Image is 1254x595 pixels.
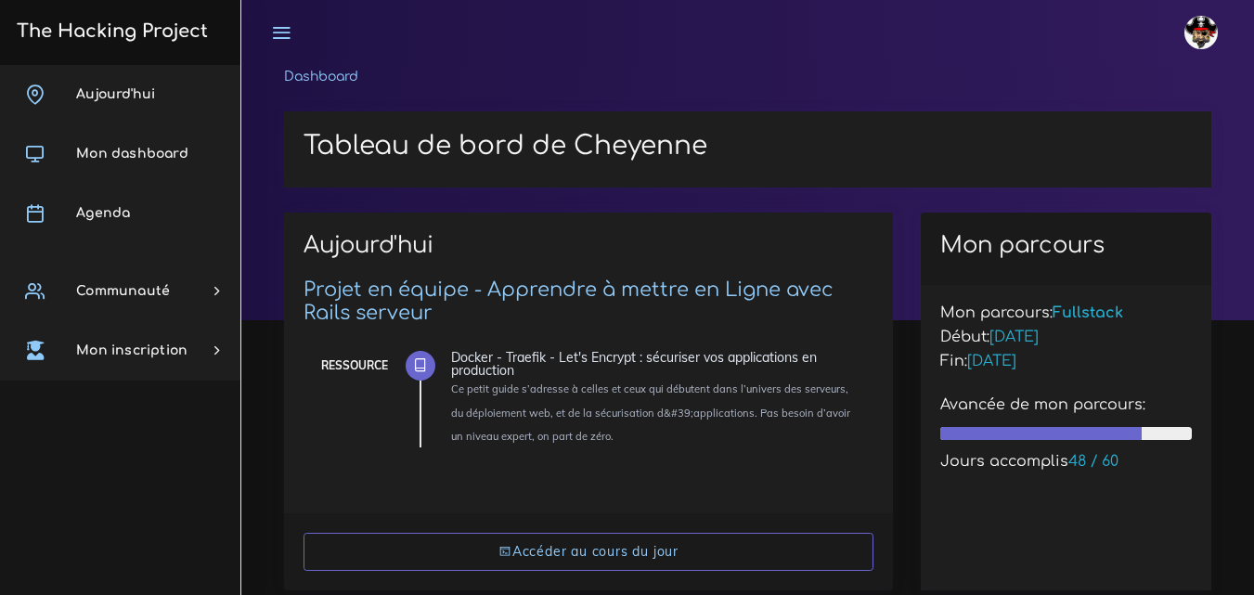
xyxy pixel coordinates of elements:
[940,304,1192,322] h5: Mon parcours:
[940,232,1192,259] h2: Mon parcours
[1184,16,1218,49] img: avatar
[304,278,834,324] a: Projet en équipe - Apprendre à mettre en Ligne avec Rails serveur
[304,533,873,571] a: Accéder au cours du jour
[76,147,188,161] span: Mon dashboard
[940,396,1192,414] h5: Avancée de mon parcours:
[76,206,130,220] span: Agenda
[1053,304,1123,321] span: Fullstack
[940,353,1192,370] h5: Fin:
[11,21,208,42] h3: The Hacking Project
[940,453,1192,471] h5: Jours accomplis
[451,382,850,442] small: Ce petit guide s’adresse à celles et ceux qui débutent dans l’univers des serveurs, du déploiemen...
[989,329,1039,345] span: [DATE]
[76,87,155,101] span: Aujourd'hui
[451,351,860,377] div: Docker - Traefik - Let's Encrypt : sécuriser vos applications en production
[284,70,358,84] a: Dashboard
[1068,453,1118,470] span: 48 / 60
[321,356,388,376] div: Ressource
[304,232,873,272] h2: Aujourd'hui
[940,329,1192,346] h5: Début:
[304,131,1192,162] h1: Tableau de bord de Cheyenne
[76,343,187,357] span: Mon inscription
[967,353,1016,369] span: [DATE]
[76,284,170,298] span: Communauté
